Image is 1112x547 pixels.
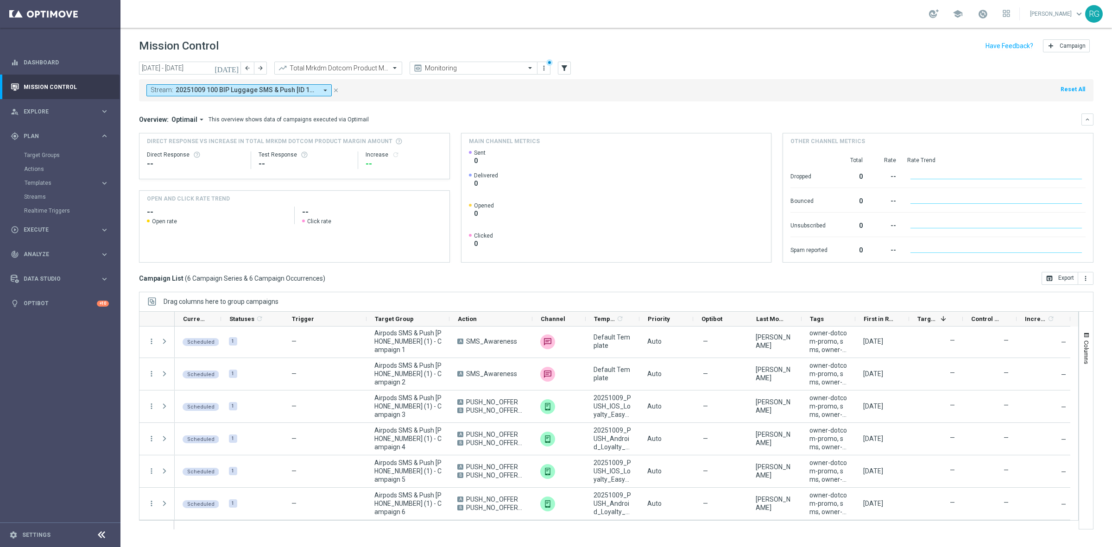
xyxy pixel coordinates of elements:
[147,434,156,443] button: more_vert
[1061,371,1066,378] span: —
[100,132,109,140] i: keyboard_arrow_right
[540,497,555,511] img: Web Push Notifications
[139,488,175,520] div: Press SPACE to select this row.
[540,367,555,382] div: Attentive SMS
[540,64,548,72] i: more_vert
[24,50,109,75] a: Dashboard
[366,158,442,170] div: --
[229,467,237,475] div: 1
[215,64,240,72] i: [DATE]
[701,315,722,322] span: Optibot
[410,62,537,75] ng-select: Monitoring
[24,276,100,282] span: Data Studio
[139,62,241,75] input: Select date range
[374,426,442,451] span: Airpods SMS & Push 20251009 (1) - Campaign 4
[594,365,632,382] span: Default Template
[147,467,156,475] i: more_vert
[540,464,555,479] div: OptiMobile Push
[457,339,463,344] span: A
[466,430,518,439] span: PUSH_NO_OFFER
[756,430,794,447] div: Rebecca Gagnon
[274,62,402,75] ng-select: Total Mrkdm Dotcom Product Margin Amount
[24,176,120,190] div: Templates
[392,151,399,158] i: refresh
[10,300,109,307] button: lightbulb Optibot +10
[474,157,486,165] span: 0
[187,274,323,283] span: 6 Campaign Series & 6 Campaign Occurrences
[10,83,109,91] div: Mission Control
[457,440,463,446] span: B
[147,499,156,508] button: more_vert
[1004,369,1009,377] label: —
[616,315,624,322] i: refresh
[11,226,100,234] div: Execute
[147,402,156,410] i: more_vert
[24,148,120,162] div: Target Groups
[466,503,524,512] span: PUSH_NO_OFFER_B
[291,435,297,442] span: —
[10,59,109,66] button: equalizer Dashboard
[790,193,828,207] div: Bounced
[474,232,493,239] span: Clicked
[1004,336,1009,345] label: —
[540,432,555,446] img: Web Push Notifications
[809,329,847,354] span: owner-dotcom-promo, sms, owner-dotcom-sms, live, push, 20251009 100 BIP Luggage SMS & Push, Airpo...
[647,402,662,410] span: Auto
[259,151,351,158] div: Test Response
[541,315,565,322] span: Channel
[321,86,329,94] i: arrow_drop_down
[187,469,215,475] span: Scheduled
[291,402,297,410] span: —
[332,85,340,95] button: close
[183,402,219,411] colored-tag: Scheduled
[11,107,100,116] div: Explore
[1061,403,1066,411] span: —
[874,217,896,232] div: --
[11,275,100,283] div: Data Studio
[790,137,865,145] h4: Other channel metrics
[863,370,883,378] div: 09 Oct 2025, Thursday
[863,337,883,346] div: 09 Oct 2025, Thursday
[466,463,518,471] span: PUSH_NO_OFFER
[457,408,463,413] span: B
[256,315,263,322] i: refresh
[10,226,109,233] button: play_circle_outline Execute keyboard_arrow_right
[1004,466,1009,474] label: —
[374,491,442,516] span: Airpods SMS & Push 20251009 (1) - Campaign 6
[647,370,662,377] span: Auto
[874,157,896,164] div: Rate
[1083,340,1090,364] span: Columns
[466,370,517,378] span: SMS_Awareness
[185,274,187,283] span: (
[244,65,251,71] i: arrow_back
[24,251,100,257] span: Analyze
[147,195,230,203] h4: OPEN AND CLICK RATE TREND
[175,326,1070,358] div: Press SPACE to select this row.
[302,207,442,218] h2: --
[647,435,662,442] span: Auto
[558,62,571,75] button: filter_alt
[648,315,670,322] span: Priority
[864,315,893,322] span: First in Range
[175,423,1070,455] div: Press SPACE to select this row.
[756,365,794,382] div: Rebecca Gagnon
[466,471,524,479] span: PUSH_NO_OFFER_B
[10,132,109,140] button: gps_fixed Plan keyboard_arrow_right
[11,58,19,67] i: equalizer
[11,250,100,258] div: Analyze
[24,190,120,204] div: Streams
[25,180,91,186] span: Templates
[1025,315,1046,322] span: Increase
[147,337,156,346] button: more_vert
[810,315,824,322] span: Tags
[197,115,206,124] i: arrow_drop_down
[1042,274,1093,282] multiple-options-button: Export to CSV
[183,370,219,378] colored-tag: Scheduled
[100,107,109,116] i: keyboard_arrow_right
[11,50,109,75] div: Dashboard
[1046,314,1055,324] span: Calculate column
[1082,275,1089,282] i: more_vert
[756,333,794,350] div: Rebecca Gagnon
